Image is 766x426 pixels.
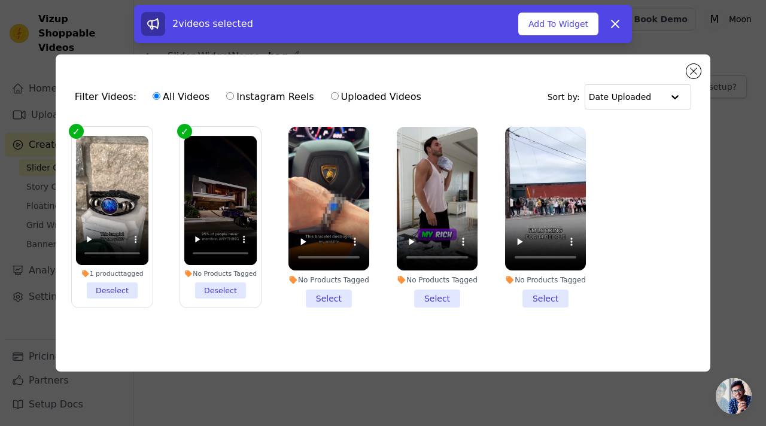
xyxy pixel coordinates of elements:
[397,275,478,285] div: No Products Tagged
[152,89,210,105] label: All Videos
[76,269,149,278] div: 1 product tagged
[548,84,692,109] div: Sort by:
[288,275,369,285] div: No Products Tagged
[226,89,314,105] label: Instagram Reels
[716,378,752,414] div: Open chat
[505,275,586,285] div: No Products Tagged
[330,89,422,105] label: Uploaded Videos
[686,64,701,78] button: Close modal
[518,13,598,35] button: Add To Widget
[172,18,253,29] span: 2 videos selected
[75,83,428,111] div: Filter Videos:
[184,269,257,278] div: No Products Tagged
